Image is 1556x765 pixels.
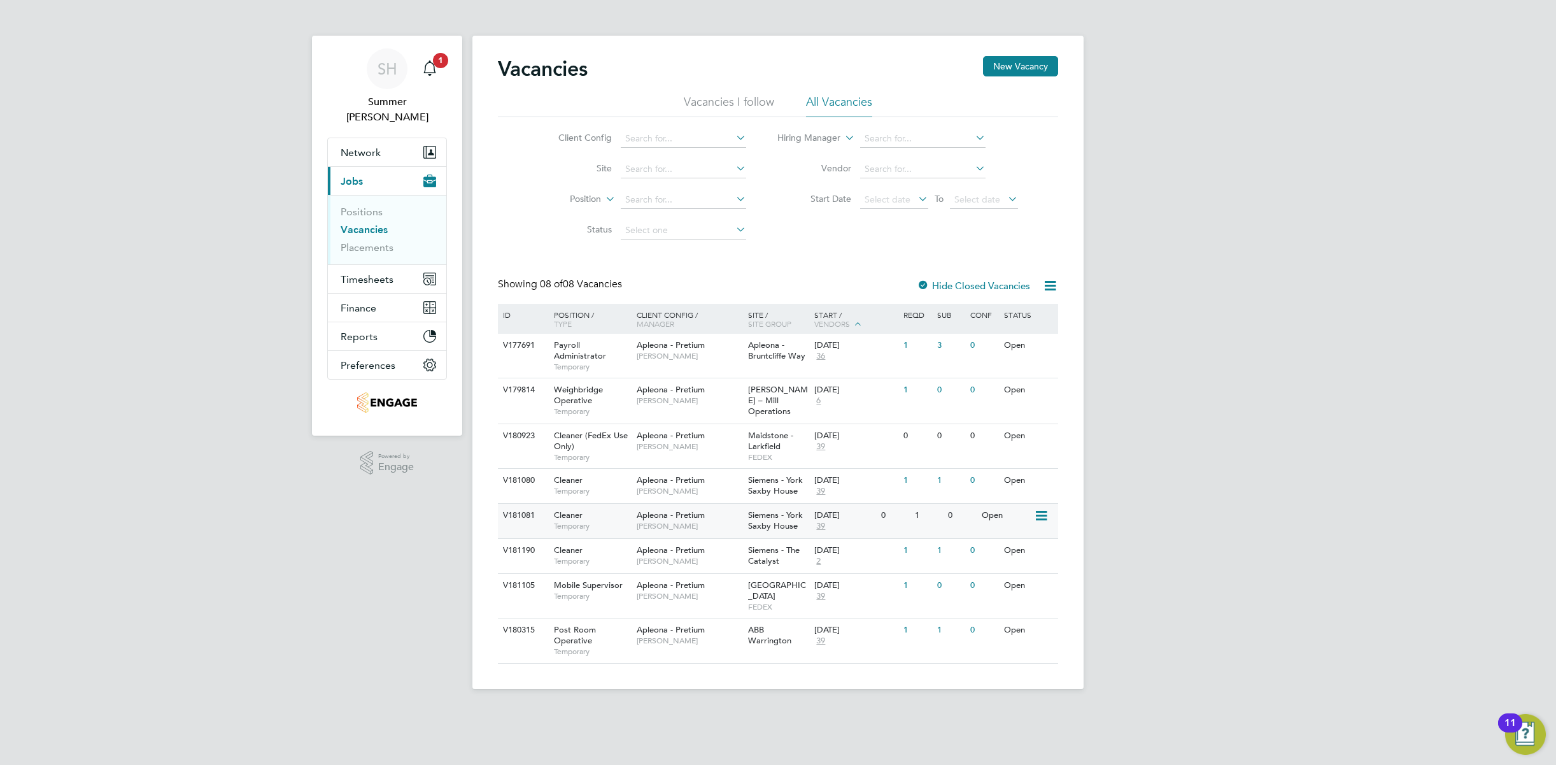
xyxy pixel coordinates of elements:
div: Open [979,504,1034,527]
span: 2 [814,556,823,567]
span: Post Room Operative [554,624,596,646]
div: V180315 [500,618,544,642]
span: 08 of [540,278,563,290]
div: Jobs [328,195,446,264]
button: Open Resource Center, 11 new notifications [1505,714,1546,755]
div: 0 [878,504,911,527]
div: Sub [934,304,967,325]
span: FEDEX [748,452,809,462]
span: Apleona - Bruntcliffe Way [748,340,805,361]
div: [DATE] [814,385,897,396]
span: Cleaner [554,475,583,485]
span: Apleona - Pretium [637,510,705,520]
span: Apleona - Pretium [637,475,705,485]
input: Search for... [621,130,746,148]
span: Engage [378,462,414,473]
div: ID [500,304,544,325]
span: [PERSON_NAME] [637,636,742,646]
div: 11 [1504,723,1516,740]
div: 1 [900,539,933,562]
h2: Vacancies [498,56,588,82]
label: Status [539,224,612,235]
input: Select one [621,222,746,240]
div: 0 [967,334,1000,357]
button: New Vacancy [983,56,1058,76]
span: 39 [814,591,827,602]
div: 0 [967,469,1000,492]
span: Maidstone - Larkfield [748,430,793,452]
div: Start / [811,304,900,336]
div: V177691 [500,334,544,357]
div: Open [1001,618,1056,642]
label: Start Date [778,193,851,204]
span: FEDEX [748,602,809,612]
span: Siemens - York Saxby House [748,475,803,496]
li: All Vacancies [806,94,872,117]
div: V181190 [500,539,544,562]
span: Weighbridge Operative [554,384,603,406]
span: Select date [954,194,1000,205]
div: [DATE] [814,580,897,591]
input: Search for... [621,161,746,178]
span: Apleona - Pretium [637,545,705,555]
label: Hide Closed Vacancies [917,280,1030,292]
label: Site [539,162,612,174]
span: [PERSON_NAME] [637,591,742,601]
a: Powered byEngage [360,451,414,475]
div: Status [1001,304,1056,325]
span: Manager [637,318,674,329]
span: Reports [341,331,378,343]
span: Apleona - Pretium [637,384,705,395]
span: Temporary [554,521,630,531]
div: [DATE] [814,340,897,351]
span: Temporary [554,647,630,657]
span: [GEOGRAPHIC_DATA] [748,580,806,601]
label: Vendor [778,162,851,174]
div: Open [1001,424,1056,448]
span: Finance [341,302,376,314]
span: Cleaner [554,510,583,520]
li: Vacancies I follow [684,94,774,117]
input: Search for... [860,161,986,178]
div: 0 [934,424,967,448]
div: 0 [945,504,978,527]
div: 1 [912,504,945,527]
div: 1 [900,469,933,492]
div: Conf [967,304,1000,325]
span: [PERSON_NAME] [637,556,742,566]
div: Open [1001,334,1056,357]
span: Jobs [341,175,363,187]
span: [PERSON_NAME] [637,521,742,531]
div: 1 [934,539,967,562]
div: Open [1001,378,1056,402]
span: 39 [814,441,827,452]
div: 3 [934,334,967,357]
span: Powered by [378,451,414,462]
img: romaxrecruitment-logo-retina.png [357,392,416,413]
div: 1 [900,378,933,402]
a: Vacancies [341,224,388,236]
span: Cleaner (FedEx Use Only) [554,430,628,452]
label: Hiring Manager [767,132,840,145]
div: [DATE] [814,545,897,556]
div: 0 [967,618,1000,642]
div: 0 [967,378,1000,402]
span: Apleona - Pretium [637,624,705,635]
span: Apleona - Pretium [637,430,705,441]
span: 39 [814,636,827,647]
span: [PERSON_NAME] [637,441,742,452]
span: ABB Warrington [748,624,791,646]
span: Preferences [341,359,395,371]
span: Siemens - York Saxby House [748,510,803,531]
div: 0 [967,424,1000,448]
a: Go to home page [327,392,447,413]
span: Temporary [554,591,630,601]
span: Summer Hadden [327,94,447,125]
div: [DATE] [814,431,897,441]
input: Search for... [621,191,746,209]
span: 08 Vacancies [540,278,622,290]
div: 0 [967,539,1000,562]
span: [PERSON_NAME] [637,351,742,361]
span: 36 [814,351,827,362]
div: [DATE] [814,510,875,521]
